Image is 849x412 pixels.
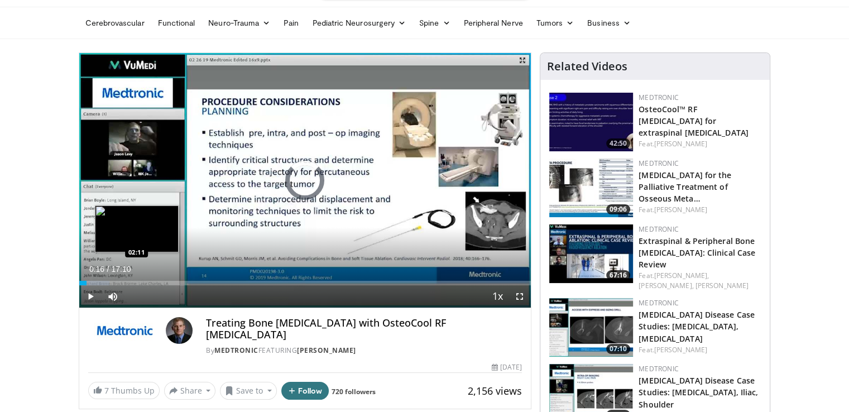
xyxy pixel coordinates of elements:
a: [PERSON_NAME], [639,281,693,290]
img: Avatar [166,317,193,344]
a: [MEDICAL_DATA] for the Palliative Treatment of Osseous Meta… [639,170,731,204]
div: Feat. [639,139,761,149]
a: Medtronic [639,224,679,234]
div: Feat. [639,205,761,215]
a: Medtronic [214,346,258,355]
a: 67:16 [549,224,633,283]
a: [PERSON_NAME], [654,271,709,280]
a: 07:10 [549,298,633,357]
span: 17:10 [111,265,131,274]
span: 07:10 [606,344,630,354]
a: [PERSON_NAME] [695,281,749,290]
div: Feat. [639,345,761,355]
button: Follow [281,382,329,400]
img: image.jpeg [95,205,179,252]
div: Progress Bar [79,281,531,285]
a: Pain [277,12,305,34]
a: [PERSON_NAME] [654,139,707,148]
span: / [107,265,109,274]
img: 7dfe4489-ed9f-4f47-a9c6-3d3827b8ac41.150x105_q85_crop-smart_upscale.jpg [549,298,633,357]
a: Functional [151,12,202,34]
div: By FEATURING [206,346,522,356]
a: [PERSON_NAME] [297,346,356,355]
h4: Treating Bone [MEDICAL_DATA] with OsteoCool RF [MEDICAL_DATA] [206,317,522,341]
span: 0:16 [89,265,104,274]
span: 09:06 [606,204,630,214]
span: 67:16 [606,270,630,280]
a: 7 Thumbs Up [88,382,160,399]
a: Peripheral Nerve [457,12,530,34]
a: Neuro-Trauma [202,12,277,34]
a: Extraspinal & Peripheral Bone [MEDICAL_DATA]: Clinical Case Review [639,236,755,270]
span: 2,156 views [468,384,522,397]
a: Medtronic [639,364,679,373]
a: Tumors [530,12,581,34]
button: Playback Rate [486,285,509,308]
a: Medtronic [639,93,679,102]
span: 42:50 [606,138,630,148]
video-js: Video Player [79,53,531,308]
a: Spine [412,12,457,34]
button: Play [79,285,102,308]
span: 7 [104,385,109,396]
a: OsteoCool™ RF [MEDICAL_DATA] for extraspinal [MEDICAL_DATA] [639,104,749,138]
a: [PERSON_NAME] [654,345,707,354]
a: [MEDICAL_DATA] Disease Case Studies: [MEDICAL_DATA], Iliac, Shoulder [639,375,758,409]
a: 42:50 [549,93,633,151]
img: a8e72dca-74fb-4275-9764-086930488190.150x105_q85_crop-smart_upscale.jpg [549,93,633,151]
a: Cerebrovascular [79,12,151,34]
h4: Related Videos [547,60,627,73]
img: b814fb2b-84ef-4035-be37-57aeb3f210d0.150x105_q85_crop-smart_upscale.jpg [549,159,633,217]
a: 09:06 [549,159,633,217]
button: Save to [220,382,277,400]
button: Mute [102,285,124,308]
div: [DATE] [492,362,522,372]
a: Business [581,12,637,34]
a: [PERSON_NAME] [654,205,707,214]
a: 720 followers [332,387,376,396]
button: Fullscreen [509,285,531,308]
div: Feat. [639,271,761,291]
a: Pediatric Neurosurgery [305,12,412,34]
img: 3959454c-0c3b-4fab-81cd-2f7e2d69bb56.150x105_q85_crop-smart_upscale.jpg [549,224,633,283]
img: Medtronic [88,317,162,344]
a: Medtronic [639,159,679,168]
button: Share [164,382,216,400]
a: Medtronic [639,298,679,308]
a: [MEDICAL_DATA] Disease Case Studies: [MEDICAL_DATA], [MEDICAL_DATA] [639,309,755,343]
